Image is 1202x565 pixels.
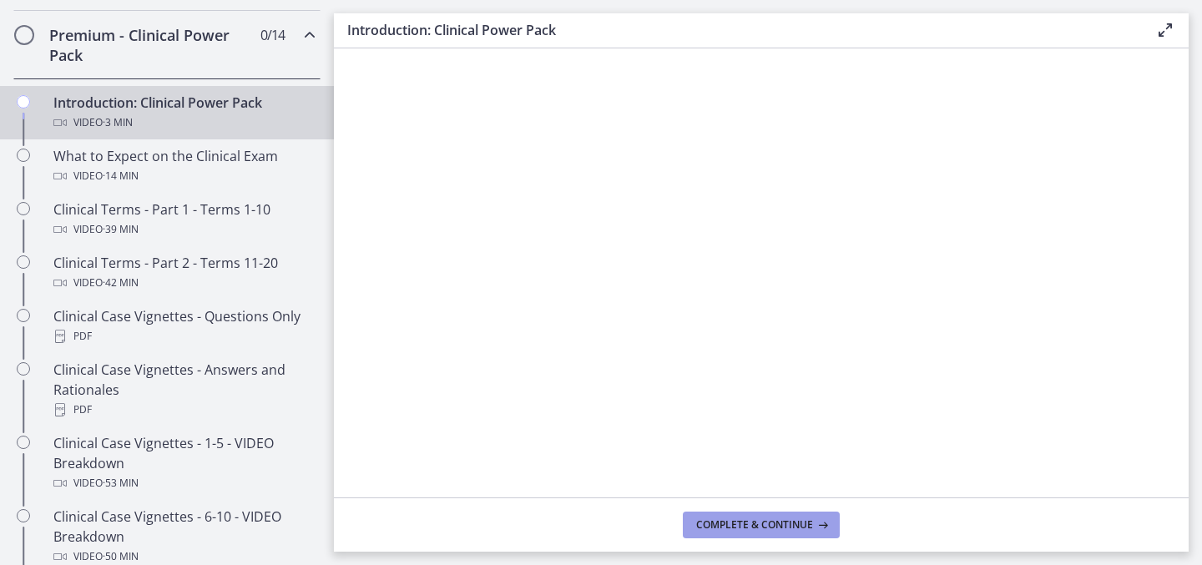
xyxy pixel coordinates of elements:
[53,360,314,420] div: Clinical Case Vignettes - Answers and Rationales
[49,25,253,65] h2: Premium - Clinical Power Pack
[683,512,840,538] button: Complete & continue
[103,473,139,493] span: · 53 min
[53,326,314,346] div: PDF
[53,306,314,346] div: Clinical Case Vignettes - Questions Only
[53,219,314,240] div: Video
[53,199,314,240] div: Clinical Terms - Part 1 - Terms 1-10
[53,166,314,186] div: Video
[53,146,314,186] div: What to Expect on the Clinical Exam
[260,25,285,45] span: 0 / 14
[53,400,314,420] div: PDF
[53,433,314,493] div: Clinical Case Vignettes - 1-5 - VIDEO Breakdown
[696,518,813,532] span: Complete & continue
[53,473,314,493] div: Video
[103,113,133,133] span: · 3 min
[53,113,314,133] div: Video
[103,166,139,186] span: · 14 min
[53,93,314,133] div: Introduction: Clinical Power Pack
[103,219,139,240] span: · 39 min
[53,253,314,293] div: Clinical Terms - Part 2 - Terms 11-20
[53,273,314,293] div: Video
[347,20,1129,40] h3: Introduction: Clinical Power Pack
[103,273,139,293] span: · 42 min
[334,48,1189,493] iframe: Video Lesson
